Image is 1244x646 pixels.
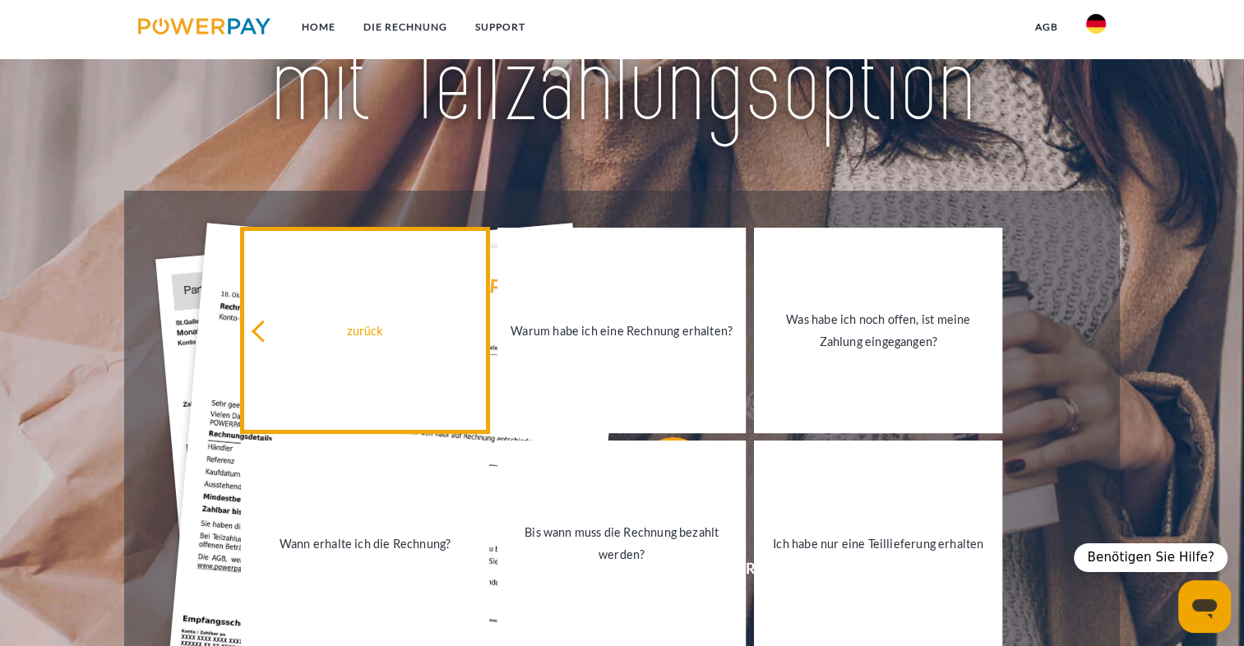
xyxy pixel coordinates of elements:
a: agb [1021,12,1072,42]
iframe: Schaltfläche zum Öffnen des Messaging-Fensters; Konversation läuft [1178,580,1231,633]
div: Bis wann muss die Rechnung bezahlt werden? [507,521,736,565]
a: SUPPORT [461,12,539,42]
div: zurück [251,320,479,342]
div: Warum habe ich eine Rechnung erhalten? [507,320,736,342]
a: Home [288,12,349,42]
div: Was habe ich noch offen, ist meine Zahlung eingegangen? [764,308,992,353]
div: Wann erhalte ich die Rechnung? [251,533,479,555]
a: Was habe ich noch offen, ist meine Zahlung eingegangen? [754,228,1002,433]
img: de [1086,14,1106,34]
img: logo-powerpay.svg [138,18,271,35]
div: Benötigen Sie Hilfe? [1074,543,1228,572]
div: Ich habe nur eine Teillieferung erhalten [764,533,992,555]
a: DIE RECHNUNG [349,12,461,42]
